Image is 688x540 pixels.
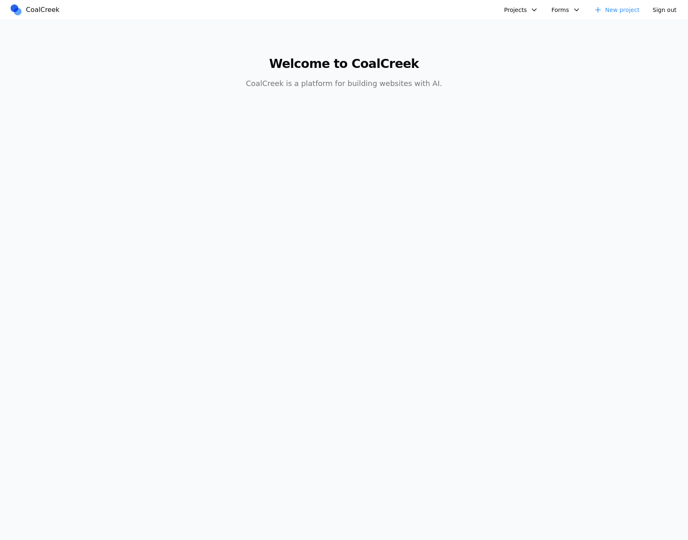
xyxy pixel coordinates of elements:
a: CoalCreek [9,4,63,16]
button: Projects [499,3,543,16]
h1: Welcome to CoalCreek [186,56,502,71]
a: New project [589,3,645,16]
span: CoalCreek [26,5,60,15]
p: CoalCreek is a platform for building websites with AI. [186,78,502,89]
button: Sign out [648,3,681,16]
button: Forms [547,3,586,16]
